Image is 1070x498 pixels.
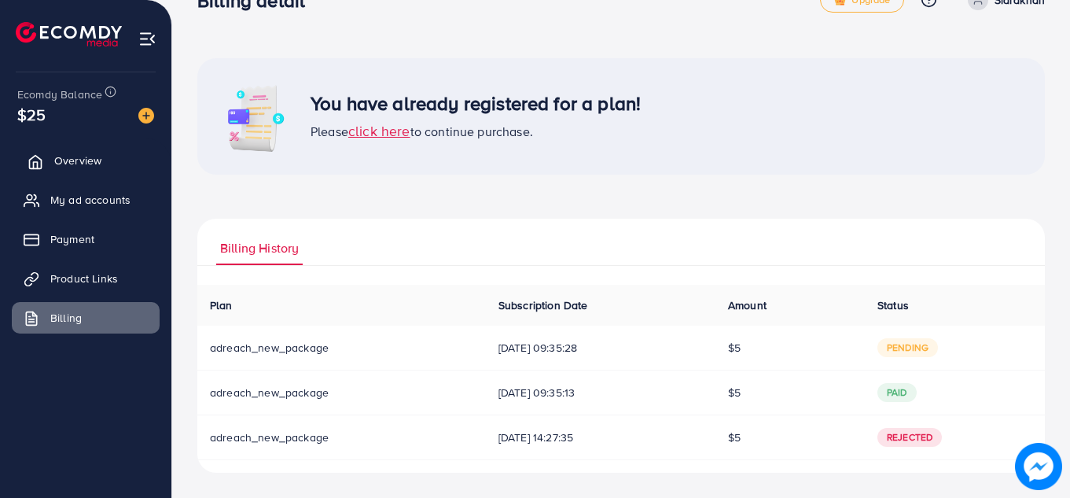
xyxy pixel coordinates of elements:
span: Ecomdy Balance [17,87,102,102]
img: image [1016,444,1062,490]
img: image [216,77,295,156]
span: [DATE] 09:35:13 [498,385,703,400]
span: pending [877,338,938,357]
span: Billing [50,310,82,326]
span: adreach_new_package [210,340,329,356]
a: My ad accounts [12,184,160,216]
span: Plan [210,297,233,313]
span: $5 [728,430,741,445]
a: Product Links [12,263,160,294]
span: paid [877,383,917,402]
span: $5 [728,385,741,400]
span: Subscription Date [498,297,588,313]
span: Overview [54,153,101,168]
span: Product Links [50,271,118,286]
span: $5 [728,340,741,356]
img: image [138,108,154,124]
span: Amount [728,297,767,313]
span: [DATE] 14:27:35 [498,430,703,445]
h3: You have already registered for a plan! [311,92,641,115]
a: Billing [12,302,160,334]
span: click here [348,121,410,141]
span: adreach_new_package [210,430,329,445]
span: adreach_new_package [210,385,329,400]
span: Status [877,297,909,313]
span: $25 [17,103,46,126]
a: Payment [12,223,160,255]
a: Overview [12,145,160,176]
img: menu [138,30,156,48]
span: Billing History [220,239,299,257]
img: logo [16,22,122,46]
span: [DATE] 09:35:28 [498,340,703,356]
span: My ad accounts [50,192,131,208]
span: Rejected [877,428,942,447]
span: Payment [50,231,94,247]
div: Please to continue purchase. [311,121,641,142]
